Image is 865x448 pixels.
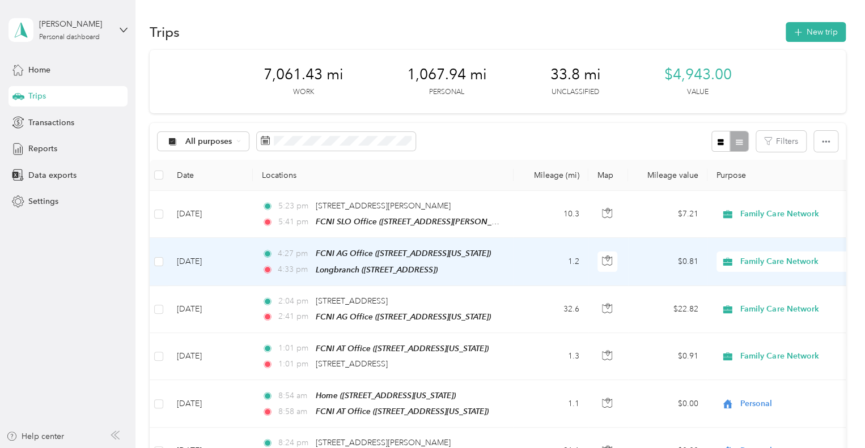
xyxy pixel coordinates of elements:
th: Mileage value [628,160,707,191]
div: Personal dashboard [39,34,100,41]
td: [DATE] [168,286,253,333]
p: Work [293,87,314,97]
button: Filters [756,131,806,152]
button: New trip [786,22,846,42]
p: Personal [429,87,464,97]
span: 5:41 pm [278,216,310,228]
span: Home [28,64,50,76]
span: [STREET_ADDRESS][PERSON_NAME] [316,438,451,447]
span: [STREET_ADDRESS] [316,359,388,369]
span: 4:33 pm [278,263,310,276]
span: Reports [28,143,57,155]
span: 1,067.94 mi [407,66,487,84]
td: $22.82 [628,286,707,333]
span: Home ([STREET_ADDRESS][US_STATE]) [316,391,456,400]
td: 10.3 [514,191,588,238]
td: 1.3 [514,333,588,380]
h1: Trips [150,26,180,38]
th: Locations [253,160,514,191]
iframe: Everlance-gr Chat Button Frame [802,385,865,448]
td: [DATE] [168,191,253,238]
span: Transactions [28,117,74,129]
span: Settings [28,195,58,207]
span: Longbranch ([STREET_ADDRESS]) [316,265,438,274]
span: Personal [740,398,844,410]
span: Family Care Network [740,255,844,268]
span: FCNI AG Office ([STREET_ADDRESS][US_STATE]) [316,312,491,321]
span: [STREET_ADDRESS] [316,296,388,306]
div: [PERSON_NAME] [39,18,110,30]
th: Map [588,160,628,191]
button: Help center [6,430,64,442]
td: 32.6 [514,286,588,333]
span: FCNI AT Office ([STREET_ADDRESS][US_STATE]) [316,407,489,416]
td: [DATE] [168,238,253,285]
th: Date [168,160,253,191]
span: Family Care Network [740,208,844,220]
span: Family Care Network [740,303,844,315]
span: 2:04 pm [278,295,310,308]
span: 33.8 mi [550,66,601,84]
span: FCNI AT Office ([STREET_ADDRESS][US_STATE]) [316,344,489,353]
span: Family Care Network [740,350,844,362]
span: FCNI SLO Office ([STREET_ADDRESS][PERSON_NAME][US_STATE]) [316,217,559,227]
span: Data exports [28,169,77,181]
span: All purposes [185,138,232,146]
span: 7,061.43 mi [264,66,344,84]
td: $7.21 [628,191,707,238]
td: $0.91 [628,333,707,380]
span: 1:01 pm [278,358,310,370]
span: 1:01 pm [278,342,310,355]
span: 5:23 pm [278,200,310,212]
span: [STREET_ADDRESS][PERSON_NAME] [316,201,451,211]
td: [DATE] [168,380,253,428]
span: Trips [28,90,46,102]
span: $4,943.00 [664,66,732,84]
span: 8:54 am [278,390,310,402]
td: $0.81 [628,238,707,285]
span: FCNI AG Office ([STREET_ADDRESS][US_STATE]) [316,249,491,258]
th: Mileage (mi) [514,160,588,191]
td: 1.1 [514,380,588,428]
span: 4:27 pm [278,248,310,260]
td: $0.00 [628,380,707,428]
td: 1.2 [514,238,588,285]
p: Unclassified [552,87,599,97]
span: 8:58 am [278,406,310,418]
p: Value [687,87,709,97]
td: [DATE] [168,333,253,380]
span: 2:41 pm [278,310,310,323]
